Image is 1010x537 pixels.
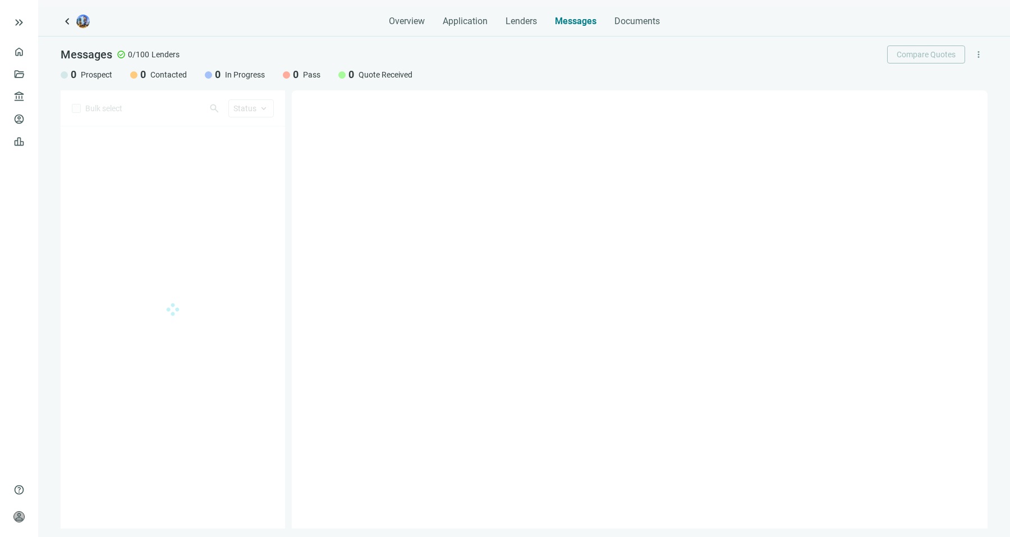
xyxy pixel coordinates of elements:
[61,48,112,61] span: Messages
[970,45,988,63] button: more_vert
[887,45,965,63] button: Compare Quotes
[76,15,90,28] img: deal-logo
[359,69,412,80] span: Quote Received
[225,69,265,80] span: In Progress
[117,50,126,59] span: check_circle
[81,69,112,80] span: Prospect
[443,16,488,27] span: Application
[71,68,76,81] span: 0
[293,68,299,81] span: 0
[61,15,74,28] a: keyboard_arrow_left
[150,69,187,80] span: Contacted
[128,49,149,60] span: 0/100
[614,16,660,27] span: Documents
[389,16,425,27] span: Overview
[13,91,21,102] span: account_balance
[348,68,354,81] span: 0
[974,49,984,60] span: more_vert
[12,16,26,29] button: keyboard_double_arrow_right
[555,16,596,26] span: Messages
[151,49,180,60] span: Lenders
[303,69,320,80] span: Pass
[140,68,146,81] span: 0
[215,68,221,81] span: 0
[13,511,25,522] span: person
[506,16,537,27] span: Lenders
[13,484,25,495] span: help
